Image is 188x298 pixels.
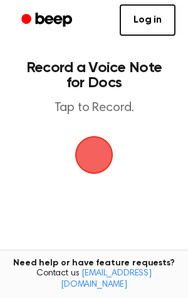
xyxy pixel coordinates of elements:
[23,100,165,116] p: Tap to Record.
[13,8,83,33] a: Beep
[23,60,165,90] h1: Record a Voice Note for Docs
[8,269,180,290] span: Contact us
[75,136,113,174] img: Beep Logo
[61,269,152,289] a: [EMAIL_ADDRESS][DOMAIN_NAME]
[120,4,175,36] a: Log in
